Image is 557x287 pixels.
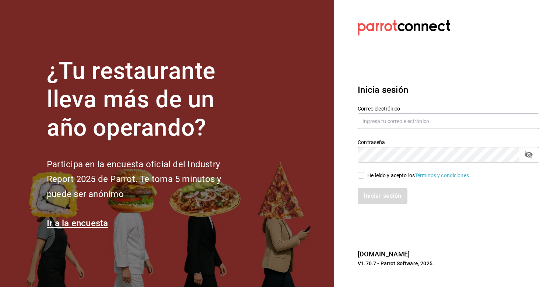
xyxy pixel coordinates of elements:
a: [DOMAIN_NAME] [358,250,410,258]
h1: ¿Tu restaurante lleva más de un año operando? [47,57,246,142]
button: passwordField [522,148,535,161]
input: Ingresa tu correo electrónico [358,113,539,129]
a: Ir a la encuesta [47,218,108,228]
p: V1.70.7 - Parrot Software, 2025. [358,260,539,267]
label: Contraseña [358,140,539,145]
h3: Inicia sesión [358,83,539,97]
h2: Participa en la encuesta oficial del Industry Report 2025 de Parrot. Te toma 5 minutos y puede se... [47,157,246,202]
div: He leído y acepto los [367,172,470,179]
label: Correo electrónico [358,106,539,111]
a: Términos y condiciones. [415,172,470,178]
